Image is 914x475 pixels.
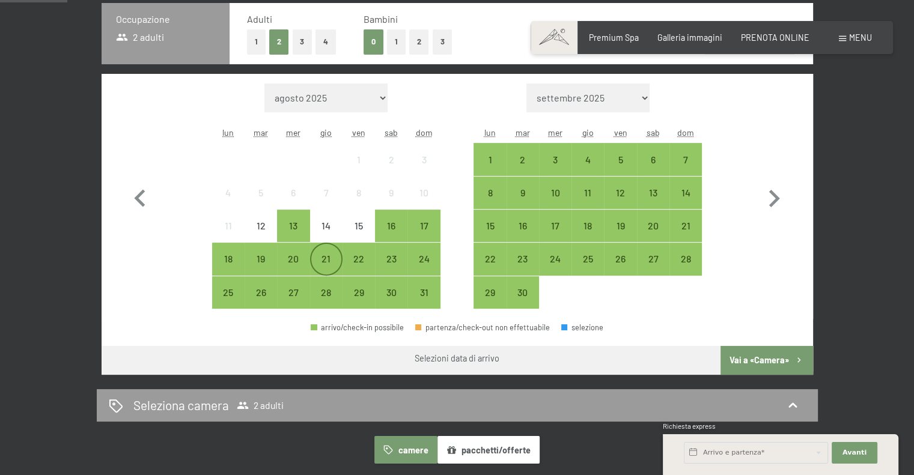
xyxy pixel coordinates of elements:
[212,243,245,275] div: Mon Aug 18 2025
[246,188,276,218] div: 5
[277,276,309,309] div: arrivo/check-in possibile
[278,221,308,251] div: 13
[375,276,407,309] div: arrivo/check-in possibile
[409,188,439,218] div: 10
[246,221,276,251] div: 12
[375,143,407,175] div: arrivo/check-in non effettuabile
[540,188,570,218] div: 10
[507,276,539,309] div: arrivo/check-in possibile
[637,210,669,242] div: Sat Sep 20 2025
[571,243,604,275] div: arrivo/check-in possibile
[507,177,539,209] div: arrivo/check-in possibile
[409,29,429,54] button: 2
[842,448,867,458] span: Avanti
[573,221,603,251] div: 18
[407,243,440,275] div: Sun Aug 24 2025
[637,177,669,209] div: Sat Sep 13 2025
[832,442,877,464] button: Avanti
[508,288,538,318] div: 30
[269,29,289,54] button: 2
[604,177,636,209] div: arrivo/check-in possibile
[375,243,407,275] div: arrivo/check-in possibile
[343,276,375,309] div: Fri Aug 29 2025
[638,188,668,218] div: 13
[212,177,245,209] div: arrivo/check-in non effettuabile
[277,243,309,275] div: arrivo/check-in possibile
[474,243,506,275] div: Mon Sep 22 2025
[475,188,505,218] div: 8
[213,288,243,318] div: 25
[508,155,538,185] div: 2
[245,276,277,309] div: Tue Aug 26 2025
[407,143,440,175] div: Sun Aug 03 2025
[637,177,669,209] div: arrivo/check-in possibile
[310,210,343,242] div: Thu Aug 14 2025
[311,254,341,284] div: 21
[849,32,872,43] span: Menu
[508,221,538,251] div: 16
[637,210,669,242] div: arrivo/check-in possibile
[582,127,594,138] abbr: giovedì
[508,254,538,284] div: 23
[571,177,604,209] div: Thu Sep 11 2025
[311,188,341,218] div: 7
[604,210,636,242] div: arrivo/check-in possibile
[376,254,406,284] div: 23
[671,155,701,185] div: 7
[605,254,635,284] div: 26
[571,210,604,242] div: Thu Sep 18 2025
[311,324,404,331] div: arrivo/check-in possibile
[507,143,539,175] div: arrivo/check-in possibile
[540,254,570,284] div: 24
[416,127,433,138] abbr: domenica
[589,32,639,43] span: Premium Spa
[375,243,407,275] div: Sat Aug 23 2025
[540,155,570,185] div: 3
[374,436,437,464] button: camere
[507,210,539,242] div: arrivo/check-in possibile
[212,243,245,275] div: arrivo/check-in possibile
[213,254,243,284] div: 18
[604,143,636,175] div: Fri Sep 05 2025
[407,210,440,242] div: Sun Aug 17 2025
[671,188,701,218] div: 14
[311,221,341,251] div: 14
[277,210,309,242] div: arrivo/check-in possibile
[669,243,702,275] div: Sun Sep 28 2025
[475,288,505,318] div: 29
[212,177,245,209] div: Mon Aug 04 2025
[677,127,694,138] abbr: domenica
[320,127,332,138] abbr: giovedì
[637,243,669,275] div: Sat Sep 27 2025
[310,177,343,209] div: arrivo/check-in non effettuabile
[246,254,276,284] div: 19
[669,143,702,175] div: arrivo/check-in possibile
[343,210,375,242] div: arrivo/check-in non effettuabile
[638,221,668,251] div: 20
[669,210,702,242] div: arrivo/check-in possibile
[671,254,701,284] div: 28
[757,83,791,309] button: Mese successivo
[571,177,604,209] div: arrivo/check-in possibile
[539,210,571,242] div: Wed Sep 17 2025
[310,276,343,309] div: Thu Aug 28 2025
[245,177,277,209] div: arrivo/check-in non effettuabile
[669,177,702,209] div: Sun Sep 14 2025
[277,177,309,209] div: arrivo/check-in non effettuabile
[375,177,407,209] div: Sat Aug 09 2025
[212,276,245,309] div: Mon Aug 25 2025
[407,243,440,275] div: arrivo/check-in possibile
[247,13,272,25] span: Adulti
[571,143,604,175] div: arrivo/check-in possibile
[415,352,499,365] div: Selezioni data di arrivo
[407,177,440,209] div: arrivo/check-in non effettuabile
[293,29,312,54] button: 3
[638,155,668,185] div: 6
[539,177,571,209] div: arrivo/check-in possibile
[343,177,375,209] div: arrivo/check-in non effettuabile
[245,210,277,242] div: arrivo/check-in non effettuabile
[474,210,506,242] div: arrivo/check-in possibile
[539,143,571,175] div: Wed Sep 03 2025
[278,188,308,218] div: 6
[364,29,383,54] button: 0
